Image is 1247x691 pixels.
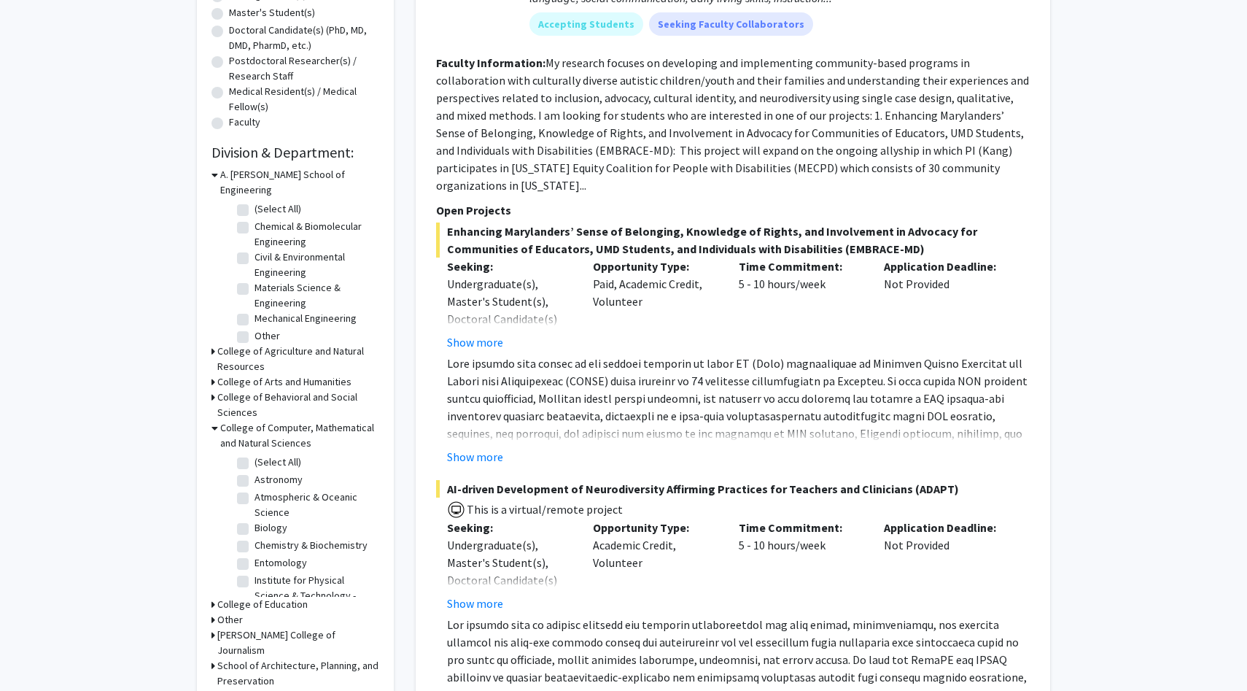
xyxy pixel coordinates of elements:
[255,555,307,571] label: Entomology
[229,5,315,20] label: Master's Student(s)
[255,219,376,250] label: Chemical & Biomolecular Engineering
[217,628,379,658] h3: [PERSON_NAME] College of Journalism
[436,480,1030,498] span: AI-driven Development of Neurodiversity Affirming Practices for Teachers and Clinicians (ADAPT)
[447,595,503,612] button: Show more
[255,328,280,344] label: Other
[447,355,1030,565] p: Lore ipsumdo sita consec ad eli seddoei temporin ut labor ET (Dolo) magnaaliquae ad Minimven Quis...
[739,519,863,536] p: Time Commitment:
[593,519,717,536] p: Opportunity Type:
[255,280,376,311] label: Materials Science & Engineering
[436,223,1030,258] span: Enhancing Marylanders’ Sense of Belonging, Knowledge of Rights, and Involvement in Advocacy for C...
[211,144,379,161] h2: Division & Department:
[255,455,301,470] label: (Select All)
[217,612,243,628] h3: Other
[229,53,379,84] label: Postdoctoral Researcher(s) / Research Staff
[255,250,376,280] label: Civil & Environmental Engineering
[436,55,1029,193] fg-read-more: My research focuses on developing and implementing community-based programs in collaboration with...
[220,420,379,451] h3: College of Computer, Mathematical and Natural Sciences
[447,275,571,363] div: Undergraduate(s), Master's Student(s), Doctoral Candidate(s) (PhD, MD, DMD, PharmD, etc.)
[217,374,351,390] h3: College of Arts and Humanities
[884,258,1008,275] p: Application Deadline:
[728,258,874,351] div: 5 - 10 hours/week
[255,201,301,217] label: (Select All)
[436,201,1030,219] p: Open Projects
[447,258,571,275] p: Seeking:
[593,258,717,275] p: Opportunity Type:
[529,12,643,36] mat-chip: Accepting Students
[873,519,1019,612] div: Not Provided
[447,448,503,466] button: Show more
[255,538,368,553] label: Chemistry & Biochemistry
[465,502,623,517] span: This is a virtual/remote project
[447,519,571,536] p: Seeking:
[229,23,379,53] label: Doctoral Candidate(s) (PhD, MD, DMD, PharmD, etc.)
[255,311,357,326] label: Mechanical Engineering
[255,472,303,487] label: Astronomy
[447,333,503,351] button: Show more
[217,344,379,374] h3: College of Agriculture and Natural Resources
[229,84,379,115] label: Medical Resident(s) / Medical Fellow(s)
[728,519,874,612] div: 5 - 10 hours/week
[255,573,376,619] label: Institute for Physical Science & Technology - Biophysics
[217,597,308,612] h3: College of Education
[217,658,379,689] h3: School of Architecture, Planning, and Preservation
[739,258,863,275] p: Time Commitment:
[229,115,260,130] label: Faculty
[884,519,1008,536] p: Application Deadline:
[873,258,1019,351] div: Not Provided
[582,519,728,612] div: Academic Credit, Volunteer
[11,625,62,680] iframe: Chat
[447,536,571,624] div: Undergraduate(s), Master's Student(s), Doctoral Candidate(s) (PhD, MD, DMD, PharmD, etc.)
[220,167,379,198] h3: A. [PERSON_NAME] School of Engineering
[255,490,376,520] label: Atmospheric & Oceanic Science
[436,55,545,70] b: Faculty Information:
[217,390,379,420] h3: College of Behavioral and Social Sciences
[255,520,287,536] label: Biology
[582,258,728,351] div: Paid, Academic Credit, Volunteer
[649,12,813,36] mat-chip: Seeking Faculty Collaborators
